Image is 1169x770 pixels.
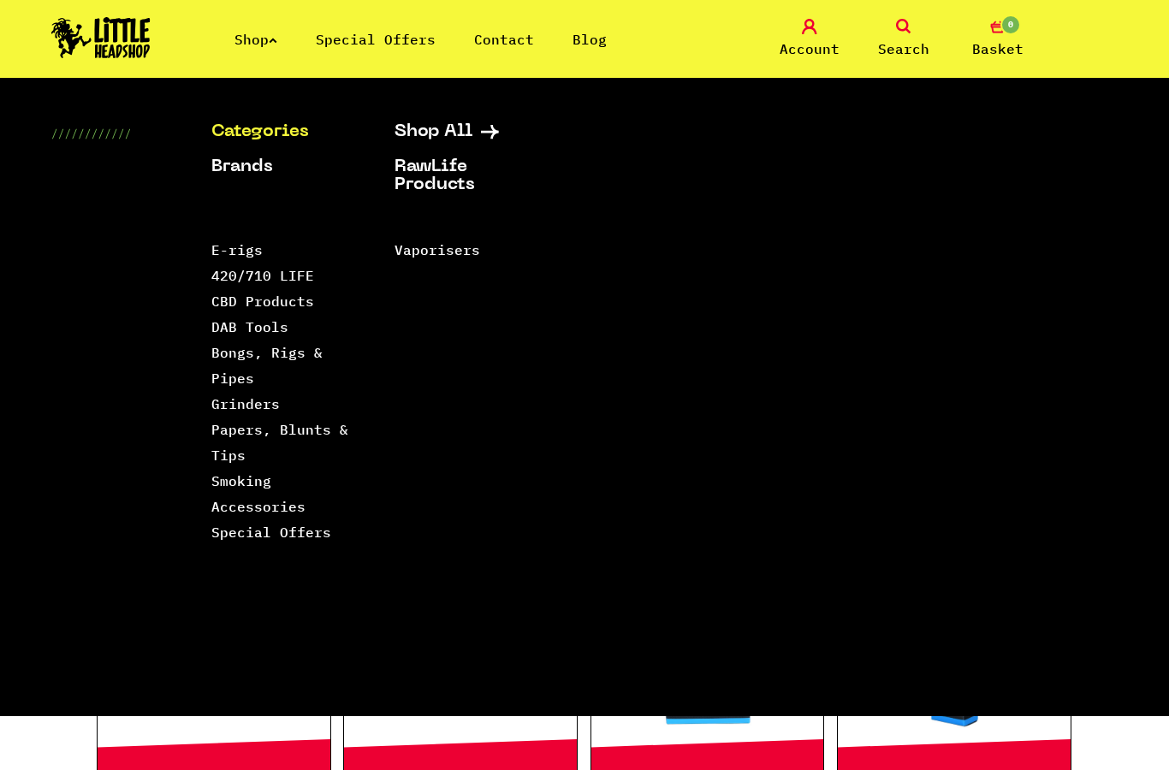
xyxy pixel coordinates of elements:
a: Bongs, Rigs & Pipes [211,344,323,387]
a: Grinders [211,395,280,412]
a: Blog [573,31,607,48]
a: Shop All [395,123,535,141]
a: Papers, Blunts & Tips [211,421,348,464]
a: Vaporisers [395,241,480,258]
a: Smoking Accessories [211,472,306,515]
a: Categories [211,123,352,141]
span: Account [780,38,840,59]
a: DAB Tools [211,318,288,335]
span: Basket [972,38,1024,59]
img: Little Head Shop Logo [51,17,151,58]
span: Search [878,38,929,59]
a: Special Offers [211,524,331,541]
span: 0 [1000,15,1021,35]
a: CBD Products [211,293,314,310]
a: Search [861,19,946,59]
a: Special Offers [316,31,436,48]
a: Contact [474,31,534,48]
a: E-rigs [211,241,263,258]
a: 420/710 LIFE [211,267,314,284]
a: RawLife Products [395,158,535,194]
a: 0 Basket [955,19,1041,59]
a: Shop [234,31,277,48]
a: Brands [211,158,352,176]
